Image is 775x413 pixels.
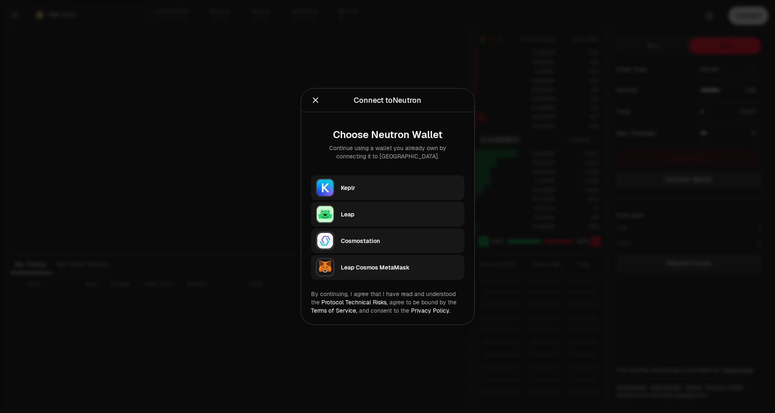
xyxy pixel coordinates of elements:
div: Leap Cosmos MetaMask [341,263,459,272]
div: Continue using a wallet you already own by connecting it to [GEOGRAPHIC_DATA]. [318,144,458,160]
a: Terms of Service, [311,307,357,314]
a: Protocol Technical Risks, [321,299,388,306]
div: Keplr [341,184,459,192]
a: Privacy Policy. [411,307,450,314]
button: Close [311,95,320,106]
button: LeapLeap [311,202,464,227]
button: Leap Cosmos MetaMaskLeap Cosmos MetaMask [311,255,464,280]
button: KeplrKeplr [311,175,464,200]
img: Cosmostation [316,232,334,250]
img: Leap [316,205,334,224]
div: Cosmostation [341,237,459,245]
img: Keplr [316,179,334,197]
button: CosmostationCosmostation [311,228,464,253]
img: Leap Cosmos MetaMask [316,258,334,277]
div: Leap [341,210,459,219]
div: By continuing, I agree that I have read and understood the agree to be bound by the and consent t... [311,290,464,315]
div: Choose Neutron Wallet [318,129,458,141]
div: Connect to Neutron [354,95,421,106]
